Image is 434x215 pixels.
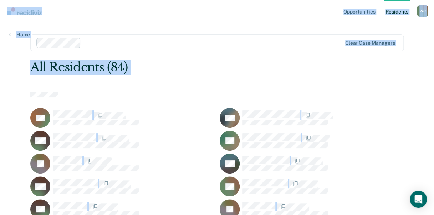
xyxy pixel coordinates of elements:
[417,5,428,17] div: W C
[410,191,427,208] div: Open Intercom Messenger
[7,7,42,15] img: Recidiviz
[9,31,30,38] a: Home
[417,5,428,17] button: Profile dropdown button
[30,60,329,75] div: All Residents (84)
[345,40,395,46] div: Clear case managers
